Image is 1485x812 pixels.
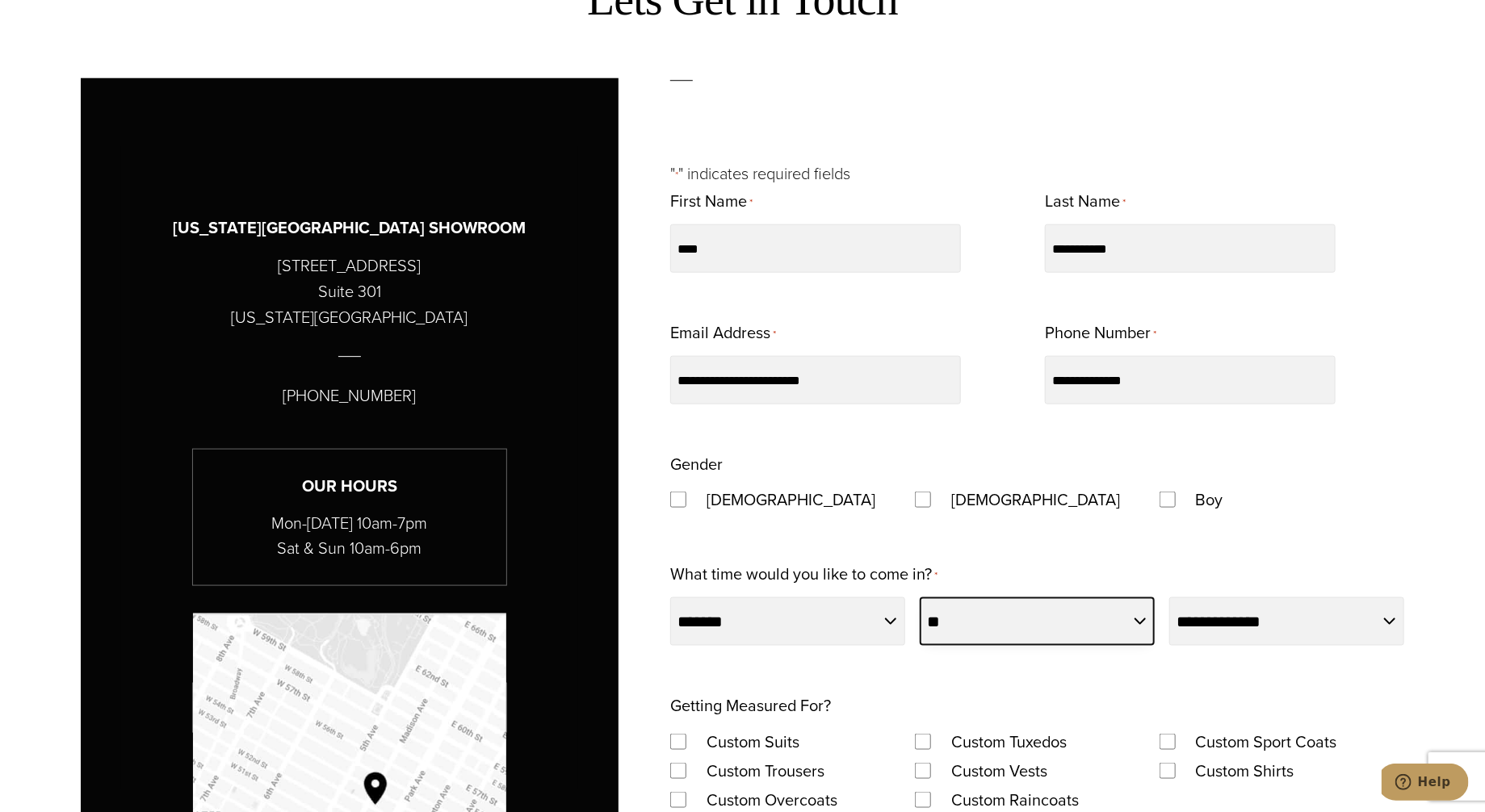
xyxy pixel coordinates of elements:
p: " " indicates required fields [670,161,1404,186]
label: [DEMOGRAPHIC_DATA] [935,485,1136,514]
label: Email Address [670,318,776,349]
iframe: Opens a widget where you can chat to one of our agents [1382,764,1469,804]
label: First Name [670,186,753,218]
legend: Getting Measured For? [670,691,831,720]
label: Custom Vests [935,756,1063,785]
label: Custom Tuxedos [935,727,1083,756]
label: Custom Shirts [1180,756,1311,785]
label: Boy [1180,485,1240,514]
p: [PHONE_NUMBER] [283,383,416,408]
h3: Our Hours [193,474,506,499]
p: Mon-[DATE] 10am-7pm Sat & Sun 10am-6pm [193,511,506,561]
label: Last Name [1045,186,1126,218]
label: What time would you like to come in? [670,559,938,591]
legend: Gender [670,450,723,479]
label: Phone Number [1045,318,1156,349]
h3: [US_STATE][GEOGRAPHIC_DATA] SHOWROOM [173,216,526,241]
label: Custom Sport Coats [1180,727,1353,756]
p: [STREET_ADDRESS] Suite 301 [US_STATE][GEOGRAPHIC_DATA] [231,253,468,330]
label: Custom Trousers [690,756,841,785]
label: [DEMOGRAPHIC_DATA] [690,485,891,514]
label: Custom Suits [690,727,816,756]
